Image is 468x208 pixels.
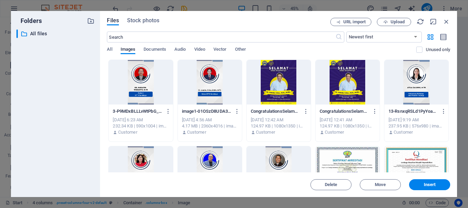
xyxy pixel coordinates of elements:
[360,179,401,190] button: Move
[391,20,405,24] span: Upload
[310,179,352,190] button: Delete
[107,32,335,42] input: Search
[144,45,166,55] span: Documents
[389,123,444,129] div: 237.95 KB | 576x980 | image/png
[113,108,162,114] p: 3-P9MDxBLLLvWtPbG_yzQZiQ.png
[443,18,450,25] i: Close
[113,117,169,123] div: [DATE] 6:23 AM
[127,16,159,25] span: Stock photos
[394,129,413,135] p: Customer
[389,117,444,123] div: [DATE] 9:19 AM
[107,16,119,25] span: Files
[320,123,375,129] div: 124.97 KB | 1080x1350 | image/jpeg
[107,45,112,55] span: All
[325,183,337,187] span: Delete
[118,129,137,135] p: Customer
[182,123,238,129] div: 4.17 MB | 2360x4016 | image/png
[30,30,82,38] p: All files
[182,117,238,123] div: [DATE] 4:56 AM
[251,123,307,129] div: 124.97 KB | 1080x1350 | image/jpeg
[426,47,450,53] p: Displays only files that are not in use on the website. Files added during this session can still...
[389,108,438,114] p: 13-RsnxqRSLd1PyYoaUgdMgfg.png
[251,117,307,123] div: [DATE] 12:42 AM
[16,29,18,38] div: ​
[430,18,437,25] i: Minimize
[174,45,186,55] span: Audio
[256,129,275,135] p: Customer
[330,18,371,26] button: URL import
[375,183,386,187] span: Move
[113,123,169,129] div: 232.34 KB | 590x1004 | image/png
[213,45,227,55] span: Vector
[187,129,206,135] p: Customer
[377,18,411,26] button: Upload
[194,45,205,55] span: Video
[182,108,232,114] p: image1-01OSzD8UDA3jzEKOeTH0gg.png
[251,108,300,114] p: CongratulationsSelamatatasterpilihnyaDr.JuandaS.Sos.M.Th.M.Mis.sebagaiKetuaSTTIISURABAYA....abaya...
[320,117,375,123] div: [DATE] 12:41 AM
[320,108,369,114] p: CongratulationsSelamatatasterpilihnyaDr.JuandaS.Sos.M.Th.M.Mis.sebagaiKetuaSTTIISURABAYA....abaya...
[343,20,366,24] span: URL import
[87,17,95,25] i: Create new folder
[417,18,424,25] i: Reload
[16,16,42,25] p: Folders
[325,129,344,135] p: Customer
[235,45,246,55] span: Other
[121,45,136,55] span: Images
